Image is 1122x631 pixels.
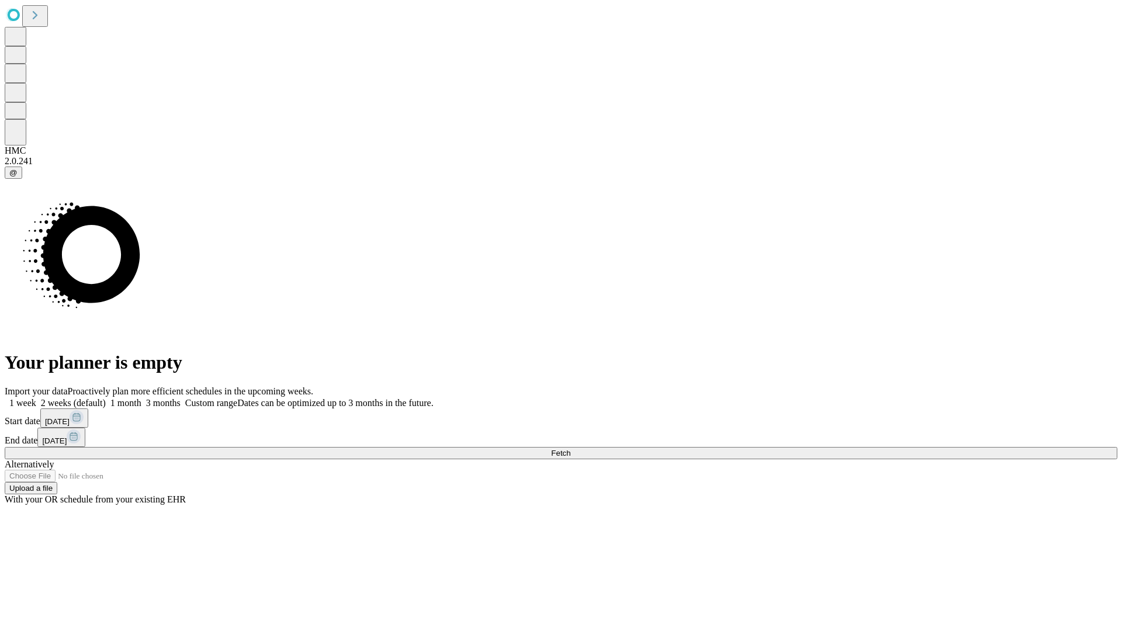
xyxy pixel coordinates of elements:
[37,428,85,447] button: [DATE]
[5,156,1117,167] div: 2.0.241
[185,398,237,408] span: Custom range
[9,398,36,408] span: 1 week
[237,398,433,408] span: Dates can be optimized up to 3 months in the future.
[5,482,57,494] button: Upload a file
[45,417,70,426] span: [DATE]
[146,398,181,408] span: 3 months
[68,386,313,396] span: Proactively plan more efficient schedules in the upcoming weeks.
[40,408,88,428] button: [DATE]
[5,459,54,469] span: Alternatively
[5,145,1117,156] div: HMC
[5,408,1117,428] div: Start date
[5,167,22,179] button: @
[110,398,141,408] span: 1 month
[5,352,1117,373] h1: Your planner is empty
[5,428,1117,447] div: End date
[5,447,1117,459] button: Fetch
[5,386,68,396] span: Import your data
[551,449,570,457] span: Fetch
[41,398,106,408] span: 2 weeks (default)
[9,168,18,177] span: @
[42,436,67,445] span: [DATE]
[5,494,186,504] span: With your OR schedule from your existing EHR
